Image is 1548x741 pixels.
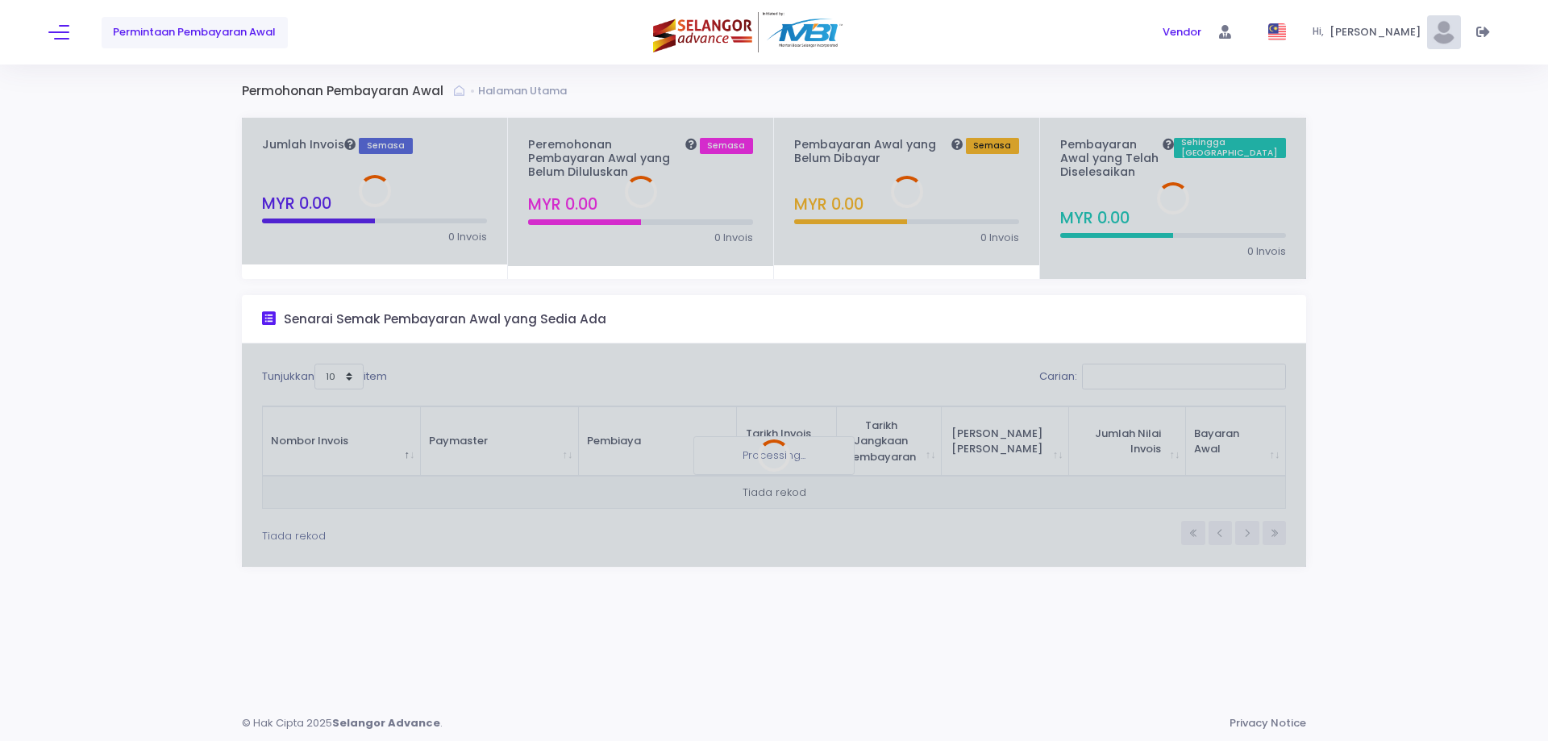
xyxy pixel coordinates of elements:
[1313,25,1330,40] span: Hi,
[653,12,847,52] img: Logo
[332,715,440,731] strong: Selangor Advance
[1427,15,1461,49] img: Pic
[478,83,571,99] a: Halaman Utama
[242,84,454,99] h3: Permohonan Pembayaran Awal
[1330,24,1426,40] span: [PERSON_NAME]
[102,17,288,48] a: Permintaan Pembayaran Awal
[113,24,276,40] span: Permintaan Pembayaran Awal
[1230,715,1306,731] a: Privacy Notice
[1163,24,1201,40] span: Vendor
[242,715,456,731] div: © Hak Cipta 2025 .
[284,312,606,327] h3: Senarai Semak Pembayaran Awal yang Sedia Ada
